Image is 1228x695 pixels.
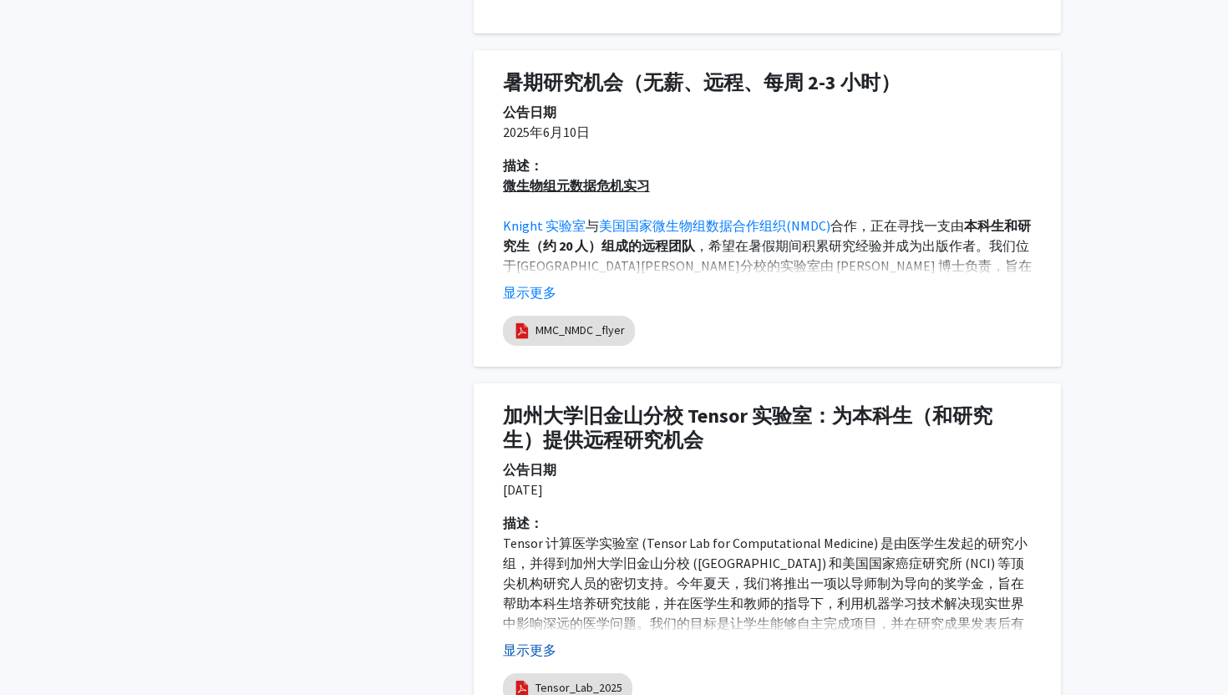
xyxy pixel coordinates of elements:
[599,217,830,234] a: 美国国家微生物组数据合作组织(NMDC)
[503,217,1031,254] font: 本科生和研究生（约 20 人）组成的远程团队
[870,217,964,234] font: 正在寻找一支由
[535,680,622,695] font: Tensor_Lab_2025
[503,237,1029,274] font: ，希望在暑假期间积累研究经验并成为出版作者。我们位于
[513,322,531,340] img: pdf_icon.png
[503,640,556,660] button: 显示更多
[503,535,1028,652] font: Tensor 计算医学实验室 (Tensor Lab for Computational Medicine) 是由医学生发起的研究小组，并得到加州大学旧金山分校 ([GEOGRAPHIC_DAT...
[503,481,543,498] font: [DATE]
[535,322,625,337] font: MMC_NMDC _flyer
[516,257,820,274] font: [GEOGRAPHIC_DATA][PERSON_NAME]分校的实验室
[830,217,870,234] font: 合作，
[503,642,556,658] font: 显示更多
[503,177,650,194] font: 微生物组元数据危机实习
[503,124,590,140] font: 2025年6月10日
[503,461,556,478] font: 公告日期
[503,282,556,302] button: 显示更多
[503,69,901,95] font: 暑期研究机会（无薪、远程、每周 2-3 小时）
[503,403,992,453] font: 加州大学旧金山分校 Tensor 实验室：为本科生（和研究生）提供远程研究机会
[503,157,543,174] font: 描述：
[503,217,586,234] a: Knight 实验室
[13,620,71,682] iframe: 为了丰富屏幕阅读器交互，请在 Grammarly 扩展设置中激活辅助功能
[586,217,599,234] font: 与
[503,515,543,531] font: 描述：
[503,284,556,301] font: 显示更多
[503,104,556,120] font: 公告日期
